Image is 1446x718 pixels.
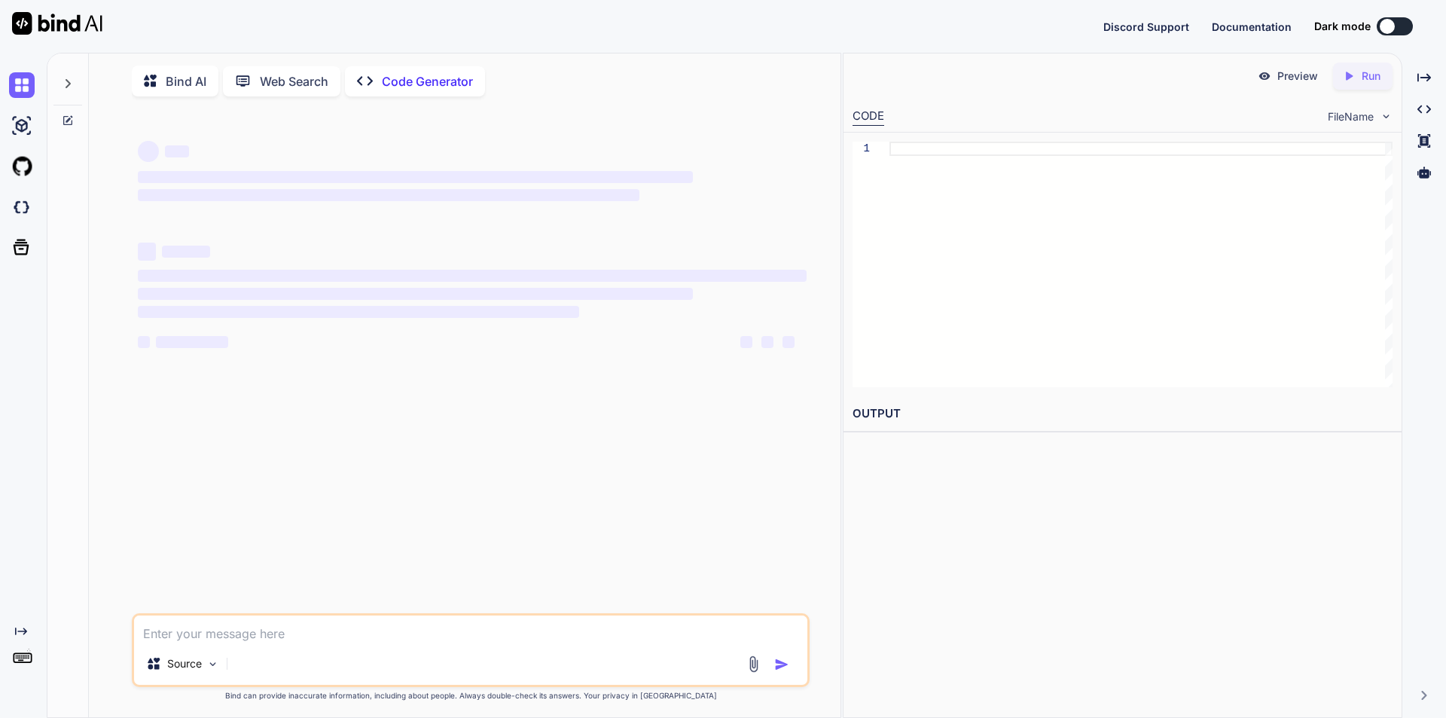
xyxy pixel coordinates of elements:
img: icon [774,657,789,672]
img: darkCloudIdeIcon [9,194,35,220]
span: ‌ [138,306,579,318]
p: Run [1362,69,1380,84]
p: Bind AI [166,72,206,90]
span: ‌ [138,141,159,162]
h2: OUTPUT [843,396,1402,432]
img: preview [1258,69,1271,83]
span: ‌ [138,270,807,282]
span: Dark mode [1314,19,1371,34]
span: ‌ [782,336,795,348]
span: ‌ [138,243,156,261]
span: Documentation [1212,20,1292,33]
img: attachment [745,655,762,673]
img: chevron down [1380,110,1393,123]
img: ai-studio [9,113,35,139]
img: chat [9,72,35,98]
span: Discord Support [1103,20,1189,33]
div: CODE [853,108,884,126]
span: ‌ [138,171,693,183]
span: ‌ [156,336,228,348]
span: ‌ [138,336,150,348]
span: ‌ [138,288,693,300]
img: githubLight [9,154,35,179]
p: Web Search [260,72,328,90]
span: FileName [1328,109,1374,124]
div: 1 [853,142,870,156]
span: ‌ [740,336,752,348]
img: Pick Models [206,658,219,671]
span: ‌ [138,189,639,201]
img: Bind AI [12,12,102,35]
p: Source [167,656,202,671]
button: Documentation [1212,19,1292,35]
span: ‌ [162,246,210,258]
button: Discord Support [1103,19,1189,35]
p: Bind can provide inaccurate information, including about people. Always double-check its answers.... [132,690,810,701]
p: Preview [1277,69,1318,84]
p: Code Generator [382,72,473,90]
span: ‌ [761,336,773,348]
span: ‌ [165,145,189,157]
